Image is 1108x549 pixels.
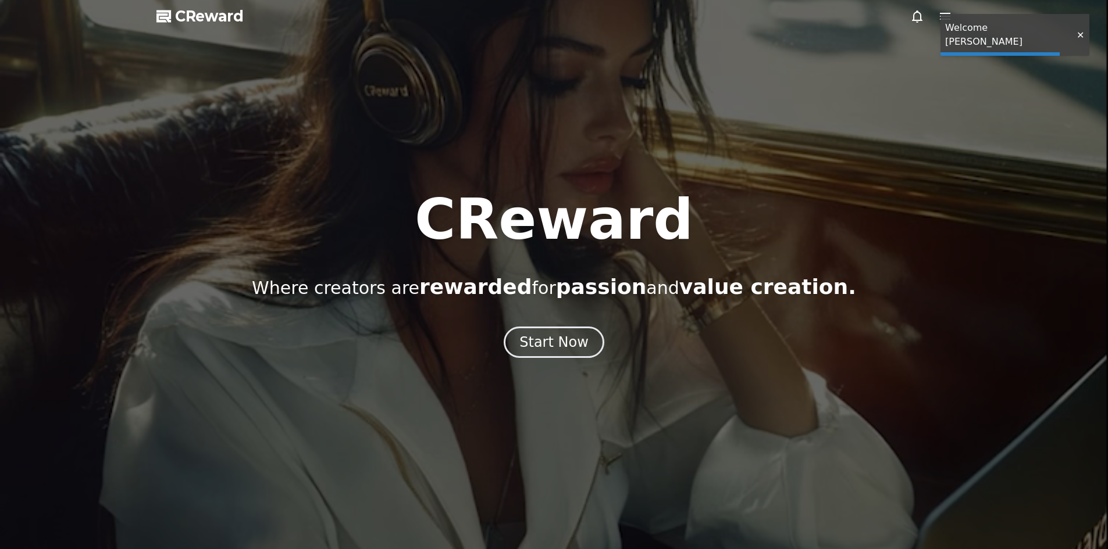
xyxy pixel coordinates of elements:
[504,338,604,349] a: Start Now
[556,275,647,299] span: passion
[252,275,856,299] p: Where creators are for and
[156,7,244,26] a: CReward
[519,333,589,351] div: Start Now
[504,326,604,358] button: Start Now
[679,275,856,299] span: value creation.
[175,7,244,26] span: CReward
[415,192,693,247] h1: CReward
[419,275,532,299] span: rewarded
